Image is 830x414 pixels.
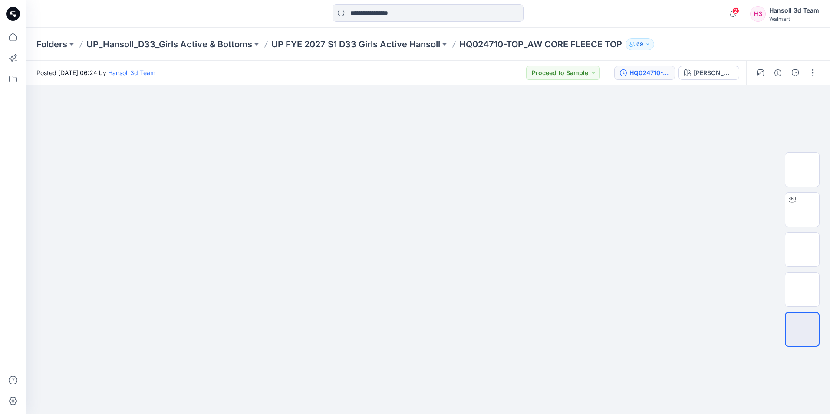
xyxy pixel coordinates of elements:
div: H3 [750,6,766,22]
button: [PERSON_NAME] [678,66,739,80]
p: HQ024710-TOP_AW CORE FLEECE TOP [459,38,622,50]
button: 69 [626,38,654,50]
div: Walmart [769,16,819,22]
a: Folders [36,38,67,50]
span: 2 [732,7,739,14]
span: Posted [DATE] 06:24 by [36,68,155,77]
a: UP FYE 2027 S1 D33 Girls Active Hansoll [271,38,440,50]
div: Hansoll 3d Team [769,5,819,16]
div: HQ024710-TOP_ADM FC_REV_ AW OLX CORE FLEECE TOP [629,68,669,78]
p: 69 [636,39,643,49]
a: Hansoll 3d Team [108,69,155,76]
button: HQ024710-TOP_ADM FC_REV_ AW OLX CORE FLEECE TOP [614,66,675,80]
div: [PERSON_NAME] [694,68,734,78]
button: Details [771,66,785,80]
a: UP_Hansoll_D33_Girls Active & Bottoms [86,38,252,50]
